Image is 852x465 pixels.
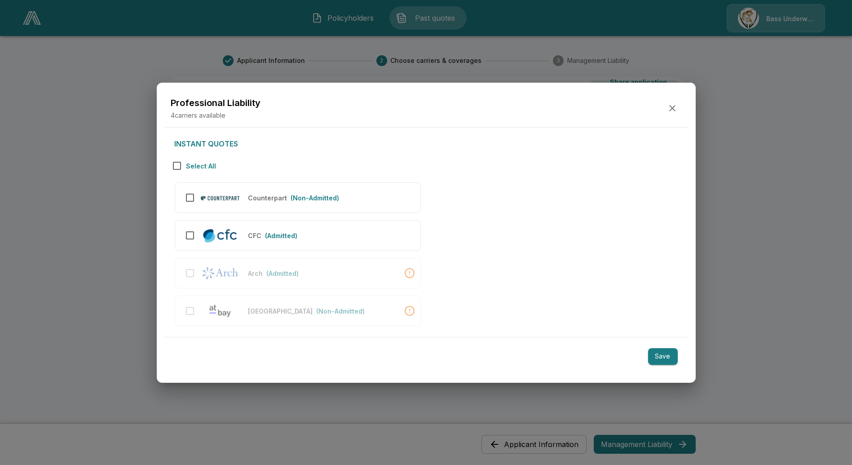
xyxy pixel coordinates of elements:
[404,268,415,279] div: • The selected NAICS code is not within Arch's preferred industries.
[267,269,299,278] p: (Admitted)
[265,231,298,240] p: (Admitted)
[248,193,287,203] p: Counterpart (Non-Admitted)
[291,193,340,203] p: (Non-Admitted)
[199,190,241,205] img: Counterpart
[248,269,263,278] p: Arch (Admitted)
[248,306,313,316] p: At-Bay (Non-Admitted)
[199,265,241,282] img: Arch
[317,306,365,316] p: (Non-Admitted)
[404,306,415,316] div: • The policyholder's NAICS code is outside of At-Bay's main appetite
[199,227,241,244] img: CFC
[648,348,678,365] button: Save
[175,138,421,149] p: Instant Quotes
[199,304,241,319] img: At-Bay
[171,111,226,120] p: 4 carriers available
[248,231,262,240] p: CFC (Admitted)
[171,97,261,109] h5: Professional Liability
[186,161,216,171] p: Select All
